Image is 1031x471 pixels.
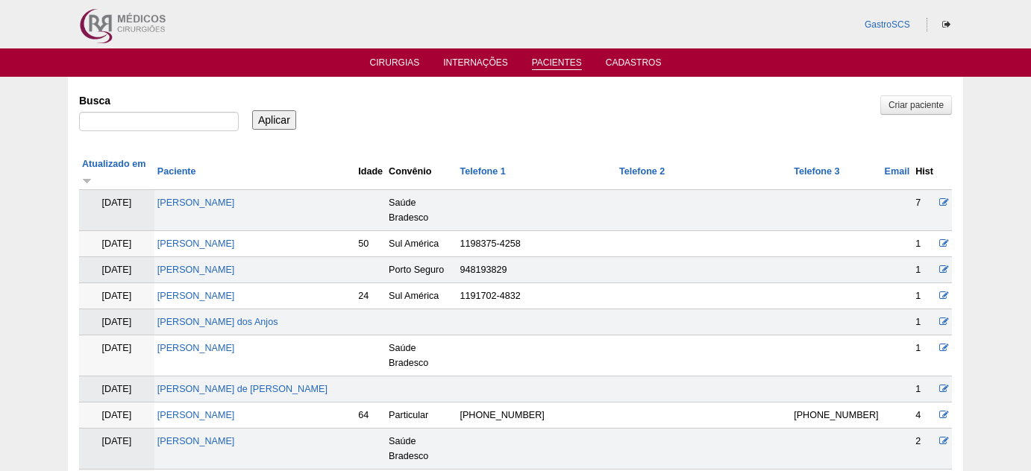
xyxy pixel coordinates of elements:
td: 4 [912,402,936,429]
td: 1 [912,309,936,335]
td: [DATE] [79,283,154,309]
input: Aplicar [252,110,296,130]
td: 948193829 [457,257,616,283]
a: Telefone 2 [619,166,665,177]
td: Sul América [386,231,457,257]
td: Saúde Bradesco [386,190,457,231]
label: Busca [79,93,239,108]
td: 7 [912,190,936,231]
a: Cadastros [606,57,662,72]
img: ordem crescente [82,175,92,185]
td: 1 [912,283,936,309]
a: [PERSON_NAME] de [PERSON_NAME] [157,384,328,394]
td: 1191702-4832 [457,283,616,309]
th: Convênio [386,154,457,190]
a: Cirurgias [370,57,420,72]
a: [PERSON_NAME] [157,410,235,420]
td: Porto Seguro [386,257,457,283]
i: Sair [942,20,950,29]
a: Atualizado em [82,159,145,184]
td: [PHONE_NUMBER] [457,402,616,429]
td: [DATE] [79,335,154,376]
td: 1198375-4258 [457,231,616,257]
td: [DATE] [79,231,154,257]
td: Saúde Bradesco [386,429,457,470]
a: [PERSON_NAME] [157,291,235,301]
td: Saúde Bradesco [386,335,457,376]
a: [PERSON_NAME] [157,197,235,208]
a: Criar paciente [880,95,952,115]
td: [PHONE_NUMBER] [791,402,881,429]
a: Telefone 3 [794,166,839,177]
td: 24 [355,283,386,309]
th: Idade [355,154,386,190]
td: 1 [912,257,936,283]
td: 50 [355,231,386,257]
a: Pacientes [532,57,582,70]
td: [DATE] [79,429,154,470]
a: [PERSON_NAME] [157,436,235,446]
a: Email [885,166,910,177]
a: [PERSON_NAME] [157,265,235,275]
a: [PERSON_NAME] [157,238,235,249]
td: [DATE] [79,190,154,231]
td: 1 [912,231,936,257]
td: [DATE] [79,402,154,429]
a: Internações [443,57,508,72]
td: [DATE] [79,309,154,335]
a: GastroSCS [865,19,910,30]
a: [PERSON_NAME] [157,343,235,353]
td: [DATE] [79,257,154,283]
a: [PERSON_NAME] dos Anjos [157,317,278,327]
td: 64 [355,402,386,429]
td: 2 [912,429,936,470]
td: Particular [386,402,457,429]
td: 1 [912,376,936,402]
th: Hist [912,154,936,190]
input: Digite os termos que você deseja procurar. [79,112,239,131]
a: Telefone 1 [460,166,505,177]
td: [DATE] [79,376,154,402]
a: Paciente [157,166,196,177]
td: Sul América [386,283,457,309]
td: 1 [912,335,936,376]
